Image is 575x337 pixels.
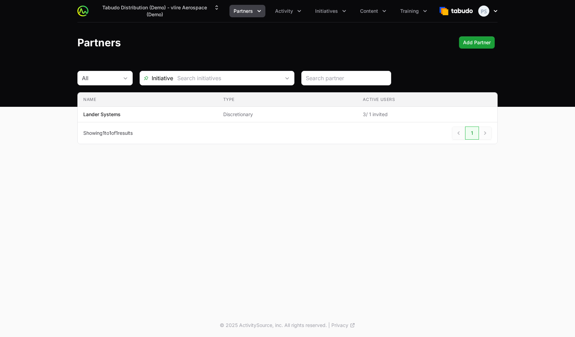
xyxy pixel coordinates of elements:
[77,36,121,49] h1: Partners
[83,111,121,118] p: Lander Systems
[173,71,280,85] input: Search initiatives
[356,5,390,17] div: Content menu
[218,93,358,107] th: Type
[396,5,431,17] button: Training
[328,322,330,329] span: |
[116,130,118,136] span: 1
[94,1,224,21] div: Supplier switch menu
[356,5,390,17] button: Content
[440,4,473,18] img: Tabudo Distribution (Demo)
[88,1,431,21] div: Main navigation
[331,322,355,329] a: Privacy
[271,5,305,17] button: Activity
[311,5,350,17] div: Initiatives menu
[109,130,111,136] span: 1
[229,5,265,17] button: Partners
[77,6,88,17] img: ActivitySource
[94,1,224,21] button: Tabudo Distribution (Demo) - vlire Aerospace (Demo)
[396,5,431,17] div: Training menu
[478,6,489,17] img: Peter Spillane
[459,36,495,49] div: Primary actions
[275,8,293,15] span: Activity
[463,38,491,47] span: Add Partner
[223,111,352,118] span: Discretionary
[363,111,492,118] span: 3 / 1 invited
[315,8,338,15] span: Initiatives
[465,127,479,140] a: 1
[459,36,495,49] button: Add Partner
[82,74,119,82] div: All
[357,93,497,107] th: Active Users
[311,5,350,17] button: Initiatives
[229,5,265,17] div: Partners menu
[400,8,419,15] span: Training
[360,8,378,15] span: Content
[140,74,173,82] span: Initiative
[78,93,218,107] th: Name
[103,130,105,136] span: 1
[271,5,305,17] div: Activity menu
[220,322,327,329] p: © 2025 ActivitySource, inc. All rights reserved.
[234,8,253,15] span: Partners
[78,71,132,85] button: All
[83,130,133,137] p: Showing to of results
[306,74,387,82] input: Search partner
[280,71,294,85] div: Open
